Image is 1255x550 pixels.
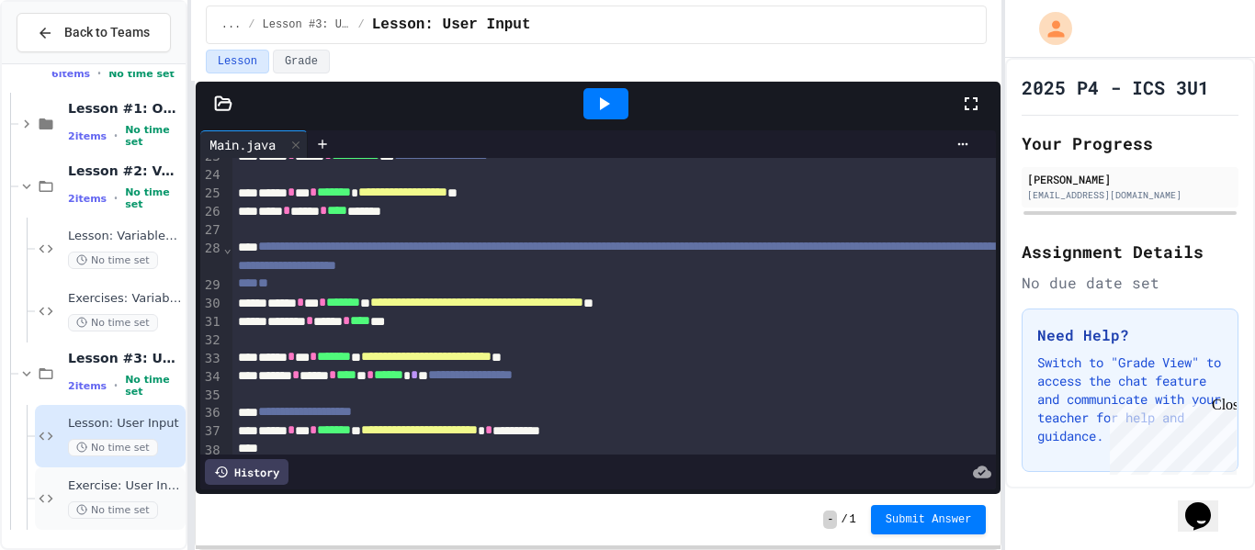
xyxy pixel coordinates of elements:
span: / [248,17,254,32]
span: No time set [68,439,158,456]
span: 2 items [68,130,107,142]
h3: Need Help? [1037,324,1223,346]
span: Lesson #3: User Input [263,17,351,32]
span: • [114,378,118,393]
span: No time set [125,124,182,148]
div: 28 [200,240,223,276]
span: No time set [125,186,182,210]
h1: 2025 P4 - ICS 3U1 [1022,74,1209,100]
div: 24 [200,166,223,185]
div: [EMAIL_ADDRESS][DOMAIN_NAME] [1027,188,1233,202]
span: 2 items [68,193,107,205]
div: 25 [200,185,223,203]
span: Lesson #2: Variables & Data Types [68,163,182,179]
span: Fold line [223,241,232,255]
div: 36 [200,404,223,422]
span: Lesson: Variables & Data Types [68,229,182,244]
div: [PERSON_NAME] [1027,171,1233,187]
span: ... [221,17,242,32]
button: Submit Answer [871,505,987,534]
div: Main.java [200,130,308,158]
span: - [823,511,837,529]
div: No due date set [1022,272,1238,294]
div: 38 [200,442,223,460]
iframe: chat widget [1178,477,1237,532]
span: No time set [125,374,182,398]
iframe: chat widget [1102,397,1237,475]
div: 29 [200,276,223,295]
span: No time set [68,501,158,519]
span: Lesson #3: User Input [68,350,182,366]
span: No time set [68,252,158,269]
div: 23 [200,148,223,166]
p: Switch to "Grade View" to access the chat feature and communicate with your teacher for help and ... [1037,354,1223,445]
span: Exercises: Variables & Data Types [68,291,182,307]
div: Chat with us now!Close [7,7,127,117]
span: Lesson: User Input [68,416,182,432]
div: 30 [200,295,223,313]
div: 27 [200,221,223,240]
h2: Assignment Details [1022,239,1238,264]
h2: Your Progress [1022,130,1238,156]
span: 2 items [68,380,107,392]
span: Submit Answer [886,512,972,527]
span: Back to Teams [64,23,150,42]
button: Lesson [206,50,269,73]
div: 31 [200,313,223,331]
div: 33 [200,350,223,368]
span: No time set [68,314,158,331]
button: Back to Teams [17,13,171,52]
span: • [114,191,118,206]
span: Lesson: User Input [372,14,531,36]
button: Grade [273,50,330,73]
span: No time set [108,68,175,80]
div: 37 [200,422,223,441]
div: My Account [1020,7,1077,50]
div: 34 [200,368,223,387]
span: • [114,129,118,143]
div: 32 [200,331,223,350]
span: Exercise: User Input [68,478,182,494]
div: 35 [200,387,223,405]
span: • [97,66,101,81]
div: History [205,459,288,485]
span: / [358,17,365,32]
span: 1 [850,512,856,527]
span: Lesson #1: Output/Output Formatting [68,100,182,117]
span: 6 items [51,68,90,80]
div: 26 [200,203,223,221]
span: / [841,512,847,527]
div: Main.java [200,135,285,154]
